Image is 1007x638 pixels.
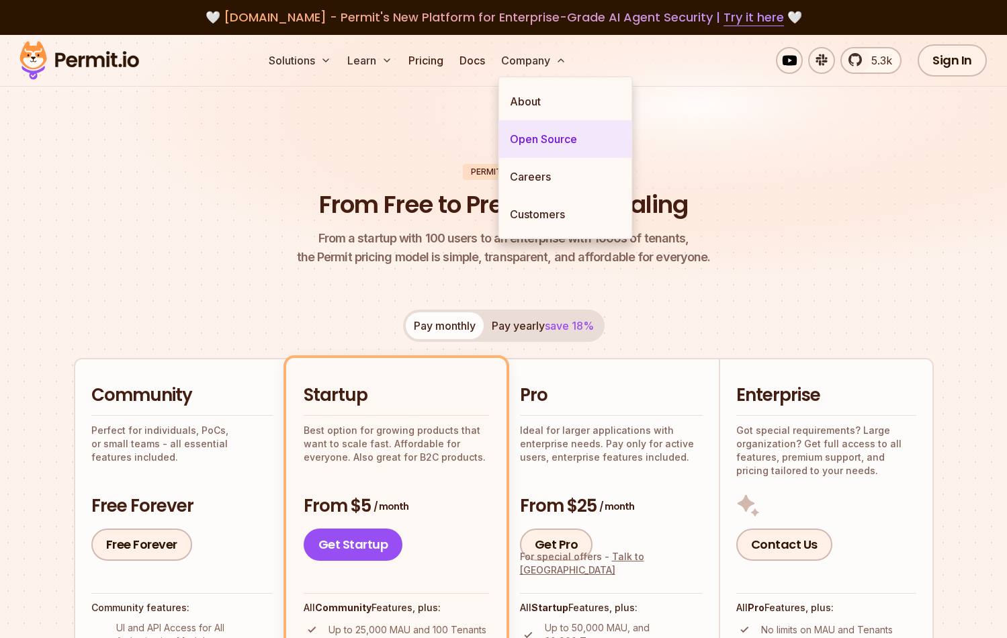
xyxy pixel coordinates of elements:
div: 🤍 🤍 [32,8,975,27]
h4: All Features, plus: [736,601,916,614]
span: [DOMAIN_NAME] - Permit's New Platform for Enterprise-Grade AI Agent Security | [224,9,784,26]
a: Customers [499,195,632,233]
p: the Permit pricing model is simple, transparent, and affordable for everyone. [297,229,711,267]
strong: Pro [748,602,764,613]
a: Get Pro [520,529,593,561]
strong: Startup [531,602,568,613]
h2: Pro [520,383,703,408]
p: Perfect for individuals, PoCs, or small teams - all essential features included. [91,424,273,464]
span: save 18% [545,319,594,332]
a: About [499,83,632,120]
span: / month [599,500,634,513]
div: For special offers - [520,550,703,577]
button: Learn [342,47,398,74]
span: / month [374,500,408,513]
span: From a startup with 100 users to an enterprise with 1000s of tenants, [297,229,711,248]
h3: Free Forever [91,494,273,518]
h2: Community [91,383,273,408]
p: No limits on MAU and Tenants [761,623,893,637]
a: Get Startup [304,529,403,561]
button: Pay yearlysave 18% [484,312,602,339]
h3: From $5 [304,494,489,518]
img: Permit logo [13,38,145,83]
a: Careers [499,158,632,195]
a: 5.3k [840,47,902,74]
p: Up to 25,000 MAU and 100 Tenants [329,623,486,637]
h4: All Features, plus: [304,601,489,614]
a: Sign In [918,44,987,77]
a: Free Forever [91,529,192,561]
h1: From Free to Predictable Scaling [319,188,688,222]
button: Solutions [263,47,337,74]
a: Pricing [403,47,449,74]
p: Best option for growing products that want to scale fast. Affordable for everyone. Also great for... [304,424,489,464]
h4: Community features: [91,601,273,614]
h2: Enterprise [736,383,916,408]
h4: All Features, plus: [520,601,703,614]
strong: Community [315,602,371,613]
p: Ideal for larger applications with enterprise needs. Pay only for active users, enterprise featur... [520,424,703,464]
span: 5.3k [863,52,892,69]
h3: From $25 [520,494,703,518]
div: Permit Pricing [463,164,545,180]
h2: Startup [304,383,489,408]
p: Got special requirements? Large organization? Get full access to all features, premium support, a... [736,424,916,477]
a: Try it here [724,9,784,26]
a: Open Source [499,120,632,158]
a: Docs [454,47,490,74]
button: Company [496,47,572,74]
a: Contact Us [736,529,832,561]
